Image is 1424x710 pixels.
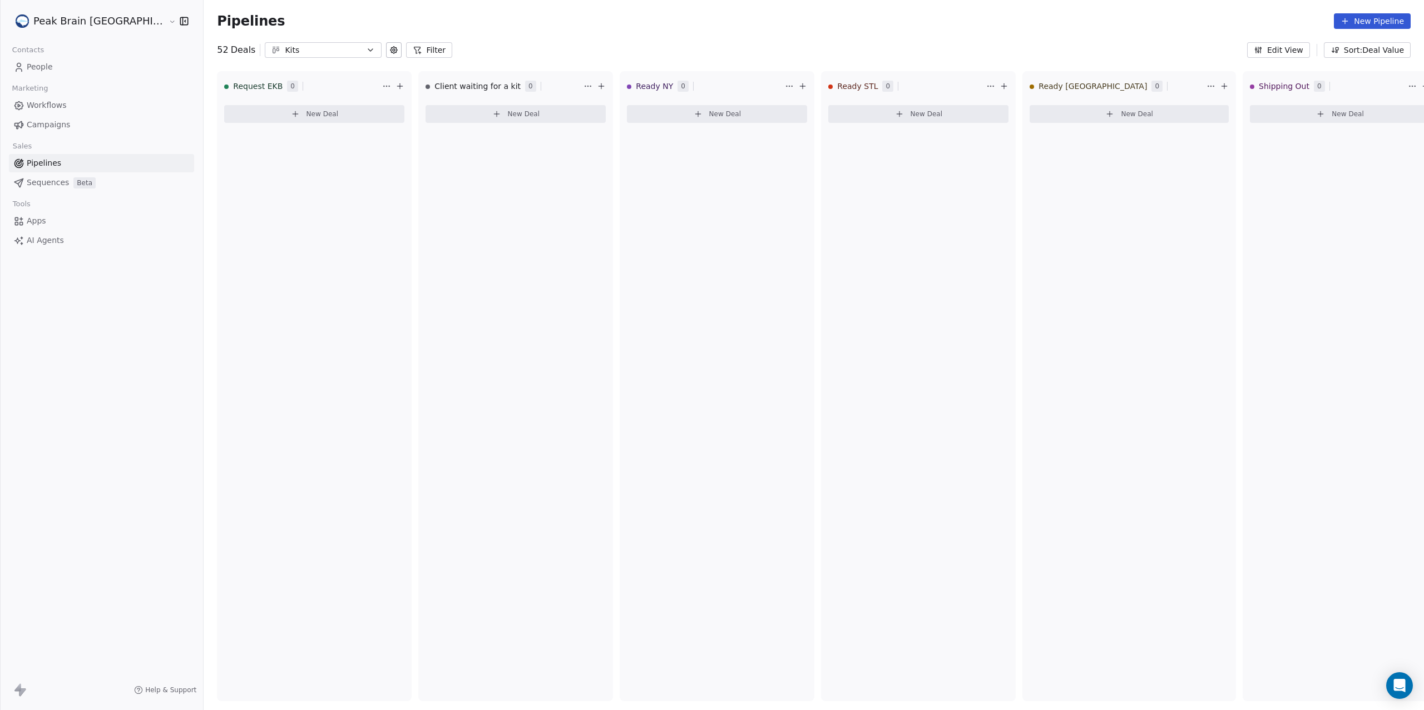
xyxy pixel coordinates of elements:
span: Client waiting for a kit [434,81,521,92]
div: Ready NY0 [627,72,783,101]
span: New Deal [1332,110,1364,118]
span: New Deal [508,110,540,118]
div: Open Intercom Messenger [1386,672,1413,699]
span: Sales [8,138,37,155]
span: 0 [525,81,536,92]
a: SequencesBeta [9,173,194,192]
span: Marketing [7,80,53,97]
button: New Deal [828,105,1008,123]
span: Deals [231,43,256,57]
span: Tools [8,196,35,212]
a: AI Agents [9,231,194,250]
span: Pipelines [217,13,285,29]
span: Apps [27,215,46,227]
div: Kits [285,44,362,56]
button: Edit View [1247,42,1310,58]
button: Sort: Deal Value [1324,42,1411,58]
span: Beta [73,177,96,188]
button: Peak Brain [GEOGRAPHIC_DATA] [13,12,161,31]
span: Contacts [7,42,49,58]
span: 0 [1151,81,1163,92]
button: Filter [406,42,452,58]
a: Campaigns [9,116,194,134]
div: Client waiting for a kit0 [426,72,581,101]
button: New Deal [1030,105,1229,123]
span: Sequences [27,177,69,188]
div: Ready [GEOGRAPHIC_DATA]0 [1030,72,1204,101]
span: 0 [678,81,689,92]
button: New Deal [627,105,807,123]
span: AI Agents [27,235,64,246]
span: Ready [GEOGRAPHIC_DATA] [1039,81,1147,92]
span: New Deal [306,110,339,118]
div: 52 [217,43,255,57]
span: Ready STL [837,81,878,92]
span: Workflows [27,100,67,111]
span: New Deal [709,110,741,118]
span: New Deal [911,110,943,118]
span: Ready NY [636,81,673,92]
span: People [27,61,53,73]
a: Pipelines [9,154,194,172]
span: 0 [1314,81,1325,92]
a: Help & Support [134,686,196,694]
div: Ready STL0 [828,72,984,101]
button: New Deal [224,105,404,123]
a: Workflows [9,96,194,115]
span: New Deal [1121,110,1153,118]
span: Request EKB [233,81,283,92]
a: Apps [9,212,194,230]
span: Shipping Out [1259,81,1309,92]
span: Peak Brain [GEOGRAPHIC_DATA] [33,14,166,28]
img: Peak%20Brain%20Logo.png [16,14,29,28]
button: New Pipeline [1334,13,1411,29]
span: 0 [882,81,893,92]
div: Shipping Out0 [1250,72,1406,101]
span: Help & Support [145,686,196,694]
a: People [9,58,194,76]
span: Pipelines [27,157,61,169]
button: New Deal [426,105,606,123]
span: Campaigns [27,119,70,131]
span: 0 [287,81,298,92]
div: Request EKB0 [224,72,380,101]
